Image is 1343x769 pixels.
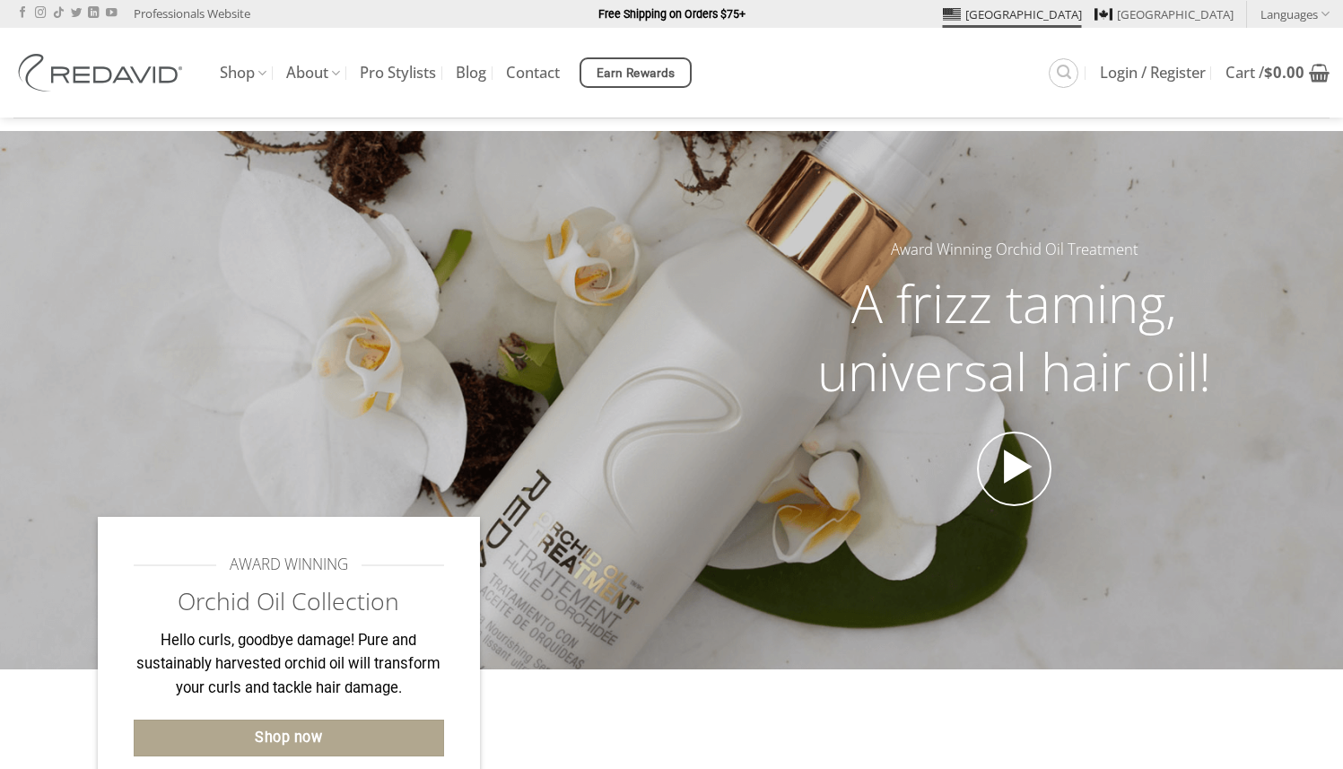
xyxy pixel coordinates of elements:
[1100,57,1206,89] a: Login / Register
[1225,66,1304,80] span: Cart /
[88,7,99,20] a: Follow on LinkedIn
[134,586,445,617] h2: Orchid Oil Collection
[580,57,692,88] a: Earn Rewards
[1049,58,1078,88] a: Search
[597,64,676,83] span: Earn Rewards
[943,1,1082,28] a: [GEOGRAPHIC_DATA]
[506,57,560,89] a: Contact
[286,56,340,91] a: About
[134,629,445,701] p: Hello curls, goodbye damage! Pure and sustainably harvested orchid oil will transform your curls ...
[1094,1,1234,28] a: [GEOGRAPHIC_DATA]
[35,7,46,20] a: Follow on Instagram
[1264,62,1304,83] bdi: 0.00
[13,54,193,92] img: REDAVID Salon Products | United States
[230,553,348,577] span: AWARD WINNING
[255,726,322,749] span: Shop now
[360,57,436,89] a: Pro Stylists
[134,720,445,756] a: Shop now
[71,7,82,20] a: Follow on Twitter
[783,238,1246,262] h5: Award Winning Orchid Oil Treatment
[1100,66,1206,80] span: Login / Register
[1260,1,1330,27] a: Languages
[1225,53,1330,92] a: View cart
[783,269,1246,405] h2: A frizz taming, universal hair oil!
[456,57,486,89] a: Blog
[977,432,1052,507] a: Open video in lightbox
[220,56,266,91] a: Shop
[1264,62,1273,83] span: $
[106,7,117,20] a: Follow on YouTube
[598,7,746,21] strong: Free Shipping on Orders $75+
[53,7,64,20] a: Follow on TikTok
[17,7,28,20] a: Follow on Facebook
